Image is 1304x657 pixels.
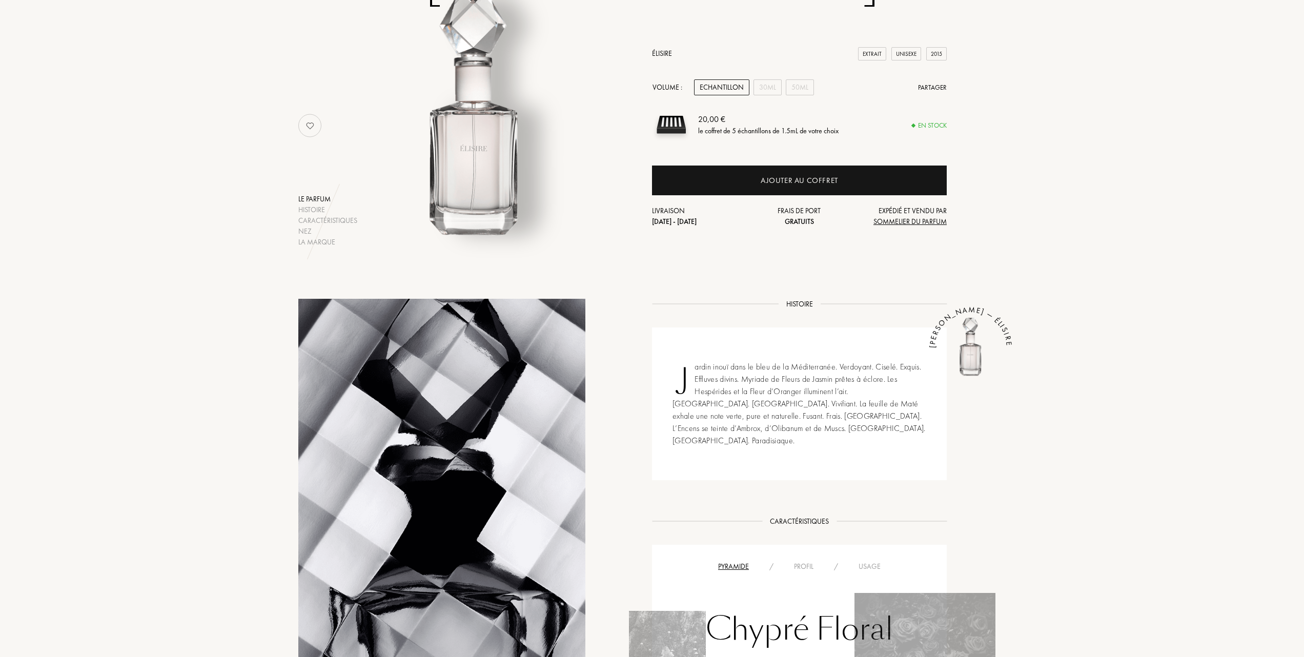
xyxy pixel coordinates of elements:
div: En stock [912,120,947,131]
div: 30mL [753,79,782,95]
div: Extrait [858,47,886,61]
img: Jasmin Paradis [940,317,1002,379]
div: Partager [918,83,947,93]
div: Volume : [652,79,688,95]
div: Livraison [652,206,750,227]
div: le coffret de 5 échantillons de 1.5mL de votre choix [698,126,839,136]
div: 2015 [926,47,947,61]
img: sample box [652,106,690,144]
div: La marque [298,237,357,248]
div: Nez [298,226,357,237]
div: 50mL [786,79,814,95]
div: Usage [848,561,891,572]
div: Ajouter au coffret [761,175,838,187]
div: Frais de port [750,206,849,227]
div: / [759,561,784,572]
a: Élisire [652,49,672,58]
span: [DATE] - [DATE] [652,217,697,226]
div: Profil [784,561,824,572]
span: Gratuits [785,217,814,226]
img: no_like_p.png [300,115,320,136]
div: Expédié et vendu par [848,206,947,227]
div: Pyramide [708,561,759,572]
div: Le parfum [298,194,357,204]
span: Sommelier du Parfum [873,217,947,226]
div: / [824,561,848,572]
div: Caractéristiques [298,215,357,226]
div: Histoire [298,204,357,215]
div: Echantillon [694,79,749,95]
div: Unisexe [891,47,921,61]
div: Jardin inouï dans le bleu de la Méditerranée. Verdoyant. Ciselé. Exquis. Effluves divins. Myr... [652,327,947,480]
div: 20,00 € [698,113,839,126]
